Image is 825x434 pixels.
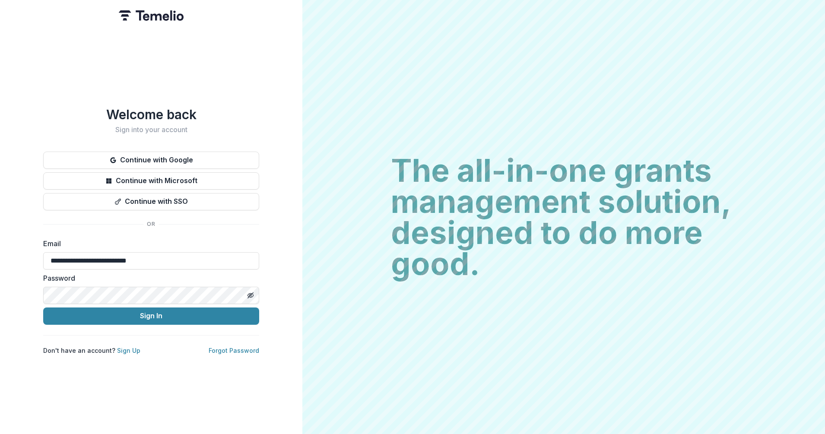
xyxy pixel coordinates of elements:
[244,288,257,302] button: Toggle password visibility
[43,307,259,325] button: Sign In
[43,126,259,134] h2: Sign into your account
[209,347,259,354] a: Forgot Password
[119,10,184,21] img: Temelio
[43,152,259,169] button: Continue with Google
[43,107,259,122] h1: Welcome back
[43,172,259,190] button: Continue with Microsoft
[117,347,140,354] a: Sign Up
[43,238,254,249] label: Email
[43,346,140,355] p: Don't have an account?
[43,193,259,210] button: Continue with SSO
[43,273,254,283] label: Password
